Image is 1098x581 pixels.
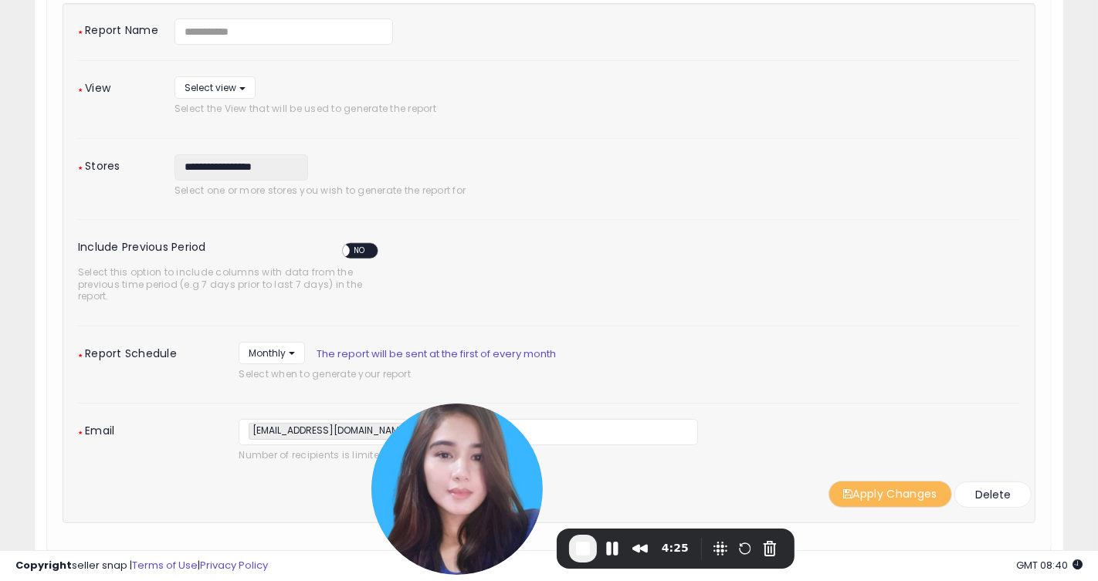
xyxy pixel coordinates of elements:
span: The report will be sent at the first of every month [305,342,956,362]
span: ★ [78,429,83,436]
span: ★ [78,352,83,359]
span: ★ [78,164,83,171]
strong: Copyright [15,558,72,573]
span: ★ [78,29,83,35]
button: Monthly [239,342,305,364]
a: Privacy Policy [200,558,268,573]
span: Monthly [249,346,286,360]
button: Delete [954,481,1032,508]
span: Select one or more stores you wish to generate the report for [175,184,622,196]
span: Select this option to include columns with data from the previous time period (e.g 7 days prior t... [78,266,377,302]
label: Include Previous Period [78,235,392,262]
span: 2025-10-9 08:40 GMT [1016,558,1083,573]
a: Terms of Use [132,558,198,573]
button: Apply Changes [829,481,952,508]
span: Number of recipients is limited to 5 [239,449,698,461]
label: Report Name [66,19,163,35]
span: [EMAIL_ADDRESS][DOMAIN_NAME] [249,424,404,437]
label: Email [66,419,227,435]
label: Stores [66,154,163,171]
span: Select when to generate your report [239,368,1020,380]
span: NO [349,245,371,258]
label: Report Schedule [66,342,227,358]
label: View [66,76,163,93]
div: seller snap | | [15,559,268,573]
button: Select view [175,76,256,99]
span: ★ [78,86,83,93]
span: Select view [185,81,236,94]
span: Select the View that will be used to generate the report [175,103,714,114]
